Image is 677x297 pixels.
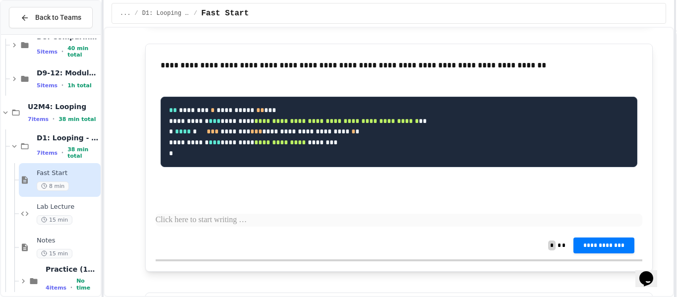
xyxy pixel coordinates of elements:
[28,102,99,111] span: U2M4: Looping
[9,7,93,28] button: Back to Teams
[67,146,99,159] span: 38 min total
[37,169,99,178] span: Fast Start
[28,116,49,122] span: 7 items
[53,115,55,123] span: •
[61,149,63,157] span: •
[61,48,63,56] span: •
[46,285,66,291] span: 4 items
[70,284,72,292] span: •
[37,215,72,225] span: 15 min
[194,9,197,17] span: /
[37,249,72,258] span: 15 min
[142,9,190,17] span: D1: Looping - While Loops
[67,82,92,89] span: 1h total
[58,116,96,122] span: 38 min total
[37,181,69,191] span: 8 min
[120,9,131,17] span: ...
[37,82,57,89] span: 5 items
[135,9,138,17] span: /
[37,237,99,245] span: Notes
[37,150,57,156] span: 7 items
[37,133,99,142] span: D1: Looping - While Loops
[35,12,81,23] span: Back to Teams
[635,257,667,287] iframe: chat widget
[67,45,99,58] span: 40 min total
[46,265,99,274] span: Practice (10 mins)
[61,81,63,89] span: •
[201,7,249,19] span: Fast Start
[37,203,99,211] span: Lab Lecture
[37,68,99,77] span: D9-12: Module Wrap Up
[37,49,57,55] span: 5 items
